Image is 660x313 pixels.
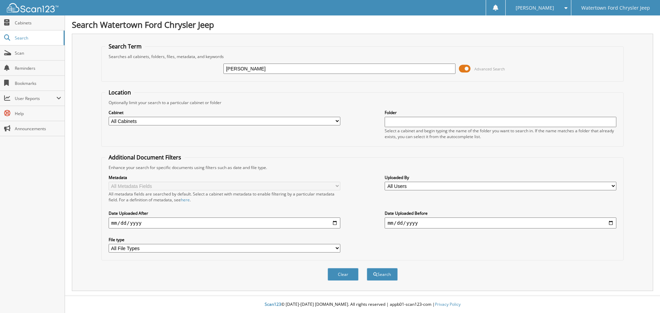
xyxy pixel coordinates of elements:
[65,296,660,313] div: © [DATE]-[DATE] [DOMAIN_NAME]. All rights reserved | appb01-scan123-com |
[109,175,340,180] label: Metadata
[105,54,620,59] div: Searches all cabinets, folders, files, metadata, and keywords
[109,237,340,243] label: File type
[328,268,359,281] button: Clear
[181,197,190,203] a: here
[105,100,620,105] div: Optionally limit your search to a particular cabinet or folder
[385,175,616,180] label: Uploaded By
[109,210,340,216] label: Date Uploaded After
[385,128,616,139] div: Select a cabinet and begin typing the name of the folder you want to search in. If the name match...
[385,217,616,228] input: end
[15,20,61,26] span: Cabinets
[15,65,61,71] span: Reminders
[105,165,620,170] div: Enhance your search for specific documents using filters such as date and file type.
[7,3,58,12] img: scan123-logo-white.svg
[15,35,60,41] span: Search
[367,268,398,281] button: Search
[105,154,185,161] legend: Additional Document Filters
[105,43,145,50] legend: Search Term
[516,6,554,10] span: [PERSON_NAME]
[385,210,616,216] label: Date Uploaded Before
[15,50,61,56] span: Scan
[15,80,61,86] span: Bookmarks
[109,110,340,115] label: Cabinet
[474,66,505,71] span: Advanced Search
[15,126,61,132] span: Announcements
[265,301,281,307] span: Scan123
[385,110,616,115] label: Folder
[15,111,61,116] span: Help
[109,217,340,228] input: start
[15,96,56,101] span: User Reports
[581,6,650,10] span: Watertown Ford Chrysler Jeep
[105,89,134,96] legend: Location
[435,301,461,307] a: Privacy Policy
[72,19,653,30] h1: Search Watertown Ford Chrysler Jeep
[109,191,340,203] div: All metadata fields are searched by default. Select a cabinet with metadata to enable filtering b...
